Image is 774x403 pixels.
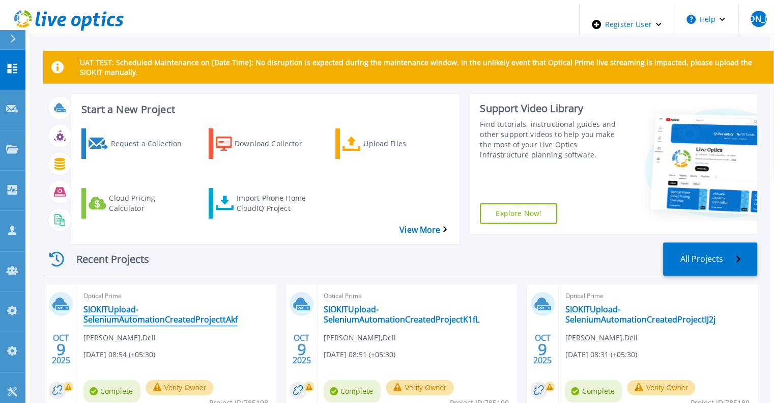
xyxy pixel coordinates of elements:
button: Help [674,4,738,35]
a: Cloud Pricing Calculator [81,188,205,219]
span: [PERSON_NAME] , Dell [324,332,396,343]
div: Find tutorials, instructional guides and other support videos to help you make the most of your L... [480,119,624,160]
p: UAT TEST: Scheduled Maintenance on [Date Time]: No disruption is expected during the maintenance ... [80,58,765,77]
span: Optical Prime [324,290,510,302]
a: SIOKITUpload-SeleniumAutomationCreatedProjecttAkf [83,304,270,325]
div: OCT 2025 [51,331,71,368]
button: Verify Owner [386,380,454,395]
a: Explore Now! [480,203,557,224]
a: Request a Collection [81,128,205,159]
a: SIOKITUpload-SeleniumAutomationCreatedProjectK1fL [324,304,510,325]
span: Complete [83,380,140,402]
a: All Projects [663,243,757,276]
div: Recent Projects [43,247,165,272]
span: 9 [56,345,66,354]
div: Cloud Pricing Calculator [109,191,190,216]
span: [PERSON_NAME] , Dell [83,332,156,343]
a: Upload Files [335,128,458,159]
span: [DATE] 08:51 (+05:30) [324,349,395,360]
button: Verify Owner [627,380,695,395]
div: Request a Collection [110,131,192,156]
span: Optical Prime [83,290,270,302]
a: Download Collector [209,128,332,159]
span: 9 [297,345,306,354]
div: OCT 2025 [533,331,552,368]
div: Import Phone Home CloudIQ Project [236,191,318,216]
button: Verify Owner [146,380,214,395]
div: OCT 2025 [292,331,311,368]
div: Register User [580,4,674,45]
span: [PERSON_NAME] , Dell [565,332,637,343]
span: Optical Prime [565,290,751,302]
div: Upload Files [363,131,445,156]
a: SIOKITUpload-SeleniumAutomationCreatedProjectIJ2j [565,304,751,325]
div: Download Collector [235,131,316,156]
h3: Start a New Project [81,104,446,115]
span: [DATE] 08:31 (+05:30) [565,349,637,360]
span: Complete [324,380,381,402]
a: View More [399,225,447,235]
span: Complete [565,380,622,402]
span: [DATE] 08:54 (+05:30) [83,349,155,360]
div: Support Video Library [480,102,624,115]
span: 9 [538,345,547,354]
